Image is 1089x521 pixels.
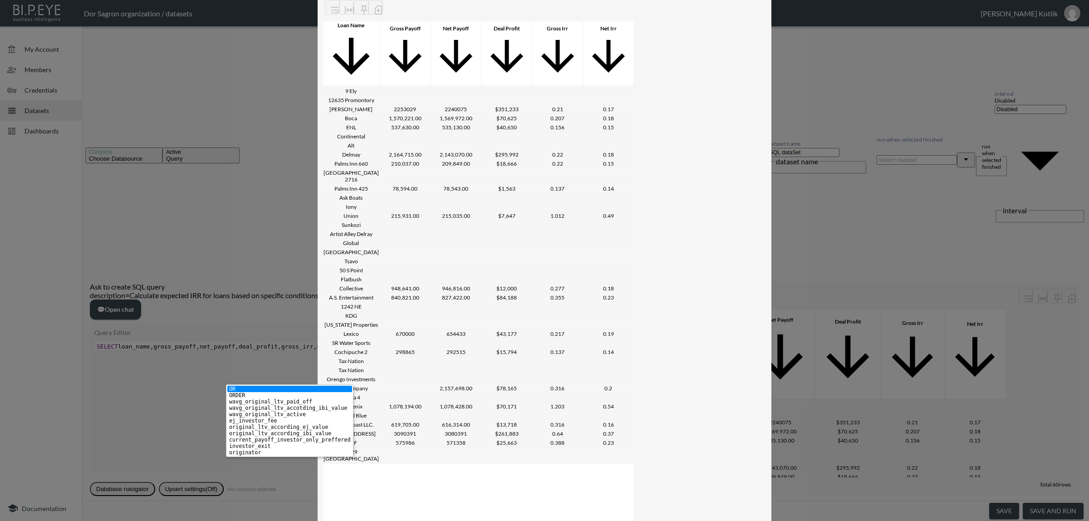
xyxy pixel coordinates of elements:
[584,439,633,447] th: 0.23
[584,212,633,220] th: 0.49
[323,133,379,141] th: Continental
[431,123,481,132] th: 535,130.00
[533,160,583,168] th: 0.22
[380,421,430,429] th: 619,705.00
[584,25,633,82] span: Net Irr
[533,151,583,159] th: 0.22
[482,25,531,82] span: Deal Profit
[380,160,430,168] th: 210,037.00
[533,25,582,82] span: Gross Irr
[431,185,481,193] th: 78,543.00
[533,330,583,338] th: 0.217
[432,25,481,82] span: Net Payoff
[431,330,481,338] th: 654433
[584,123,633,132] th: 0.15
[431,403,481,411] th: 1,078,428.00
[227,398,352,405] li: wavg_original_ltv_paid_off
[584,160,633,168] th: 0.15
[584,185,633,193] th: 0.14
[533,439,583,447] th: 0.388
[227,418,352,424] li: ej_investor_fee
[431,212,481,220] th: 215,035.00
[482,212,532,220] th: $7,647
[323,248,379,256] th: Palm City
[323,294,379,302] th: A.S. Entertainment
[584,421,633,429] th: 0.16
[431,421,481,429] th: 616,314.00
[227,392,352,398] li: ORDER
[431,384,481,393] th: 2,157,698.00
[323,160,379,168] th: Palms Inn 660
[482,403,532,411] th: $70,171
[227,405,352,411] li: wavg_original_ltv_accotding_ibi_value
[533,384,583,393] th: 0.316
[533,212,583,220] th: 1.012
[533,285,583,293] th: 0.277
[227,437,352,443] li: current_payoff_investor_only_preffered
[584,294,633,302] th: 0.23
[380,430,430,438] th: 3090391
[227,430,352,437] li: original_ltv_according_ibi_value
[482,430,532,438] th: $261,883
[584,105,633,113] th: 0.17
[431,160,481,168] th: 209,849.00
[323,312,379,320] th: KDG
[533,348,583,356] th: 0.137
[380,439,430,447] th: 575986
[380,123,430,132] th: 537,630.00
[482,151,532,159] th: $295,992
[381,25,430,82] span: Gross Payoff
[227,449,352,456] li: originator
[323,169,379,184] th: Palms Inn 2716
[323,123,379,132] th: ENL
[381,25,430,32] div: Gross Payoff
[431,294,481,302] th: 827,422.00
[323,105,379,113] th: Gail Papas
[584,403,633,411] th: 0.54
[482,439,532,447] th: $25,663
[323,321,379,329] th: Florida Properties
[227,424,352,430] li: original_ltv_according_ej_value
[323,303,379,311] th: 1242 NE
[380,294,430,302] th: 840,821.00
[431,285,481,293] th: 946,816.00
[431,105,481,113] th: 2240075
[323,151,379,159] th: Delmay
[431,439,481,447] th: 571358
[482,105,532,113] th: $351,233
[323,375,379,383] th: Orengo Investments
[533,105,583,113] th: 0.21
[380,348,430,356] th: 298865
[482,294,532,302] th: $84,188
[323,96,379,104] th: 12635 Promontory
[323,275,379,284] th: Flatbush
[482,384,532,393] th: $78,165
[323,185,379,193] th: Palms Inn 425
[380,105,430,113] th: 2253029
[482,114,532,123] th: $70,625
[482,160,532,168] th: $18,666
[533,421,583,429] th: 0.316
[323,285,379,293] th: Collective
[323,239,379,247] th: Global
[431,348,481,356] th: 292515
[482,123,532,132] th: $40,650
[380,114,430,123] th: 1,570,221.00
[323,203,379,211] th: Iony
[323,266,379,275] th: 50 S Point
[533,403,583,411] th: 1.203
[584,348,633,356] th: 0.14
[533,25,582,32] div: Gross Irr
[533,294,583,302] th: 0.355
[584,430,633,438] th: 0.37
[323,142,379,150] th: Alt
[584,330,633,338] th: 0.19
[380,151,430,159] th: 2,164,715.00
[533,114,583,123] th: 0.207
[323,114,379,123] th: Boca
[432,25,481,32] div: Net Payoff
[227,443,352,449] li: investor_exit
[533,123,583,132] th: 0.156
[324,22,379,85] span: Loan Name
[584,285,633,293] th: 0.18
